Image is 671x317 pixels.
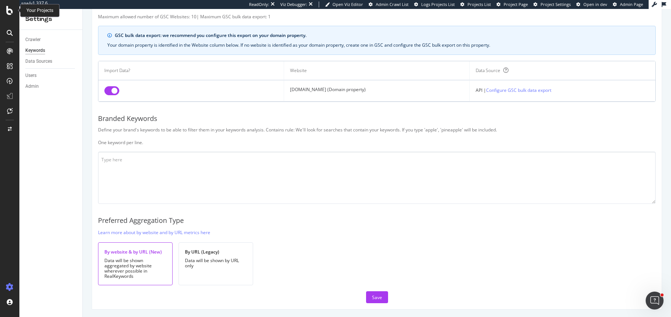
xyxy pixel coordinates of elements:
div: Data will be shown aggregated by website wherever possible in RealKeywords [104,258,166,279]
span: Projects List [467,1,491,7]
a: Data Sources [25,58,77,65]
div: Save [372,294,382,301]
div: Crawler [25,36,41,44]
a: Users [25,72,77,80]
a: Configure GSC bulk data export [486,86,551,94]
button: Save [366,291,388,303]
a: Keywords [25,47,77,55]
div: Define your brand's keywords to be able to filter them in your keywords analysis. Contains rule: ... [98,127,656,146]
a: Project Settings [533,1,571,7]
a: Admin [25,83,77,90]
a: Admin Page [613,1,643,7]
div: info banner [98,26,656,55]
th: Import Data? [98,61,284,80]
td: [DOMAIN_NAME] (Domain property) [284,80,470,102]
div: Users [25,72,37,80]
a: Admin Crawl List [369,1,409,7]
div: Viz Debugger: [280,1,307,7]
a: Project Page [497,1,528,7]
div: By URL (Legacy) [185,249,247,255]
div: Data Source [476,67,500,74]
div: API | [476,86,649,94]
div: Data will be shown by URL only [185,258,247,268]
div: ReadOnly: [249,1,269,7]
iframe: Intercom live chat [646,292,664,310]
div: Settings [25,15,76,24]
span: Admin Crawl List [376,1,409,7]
span: Open in dev [583,1,607,7]
a: Open Viz Editor [325,1,363,7]
div: Data Sources [25,58,52,65]
a: Projects List [460,1,491,7]
div: Branded Keywords [98,114,656,124]
span: Project Page [504,1,528,7]
a: Learn more about by website and by URL metrics here [98,229,210,236]
div: GSC bulk data export: we recommend you configure this export on your domain property. [115,32,646,39]
div: Your domain property is identified in the Website column below. If no website is identified as yo... [107,42,646,49]
div: Admin [25,83,39,90]
span: Project Settings [541,1,571,7]
a: Logs Projects List [414,1,455,7]
div: Your Projects [26,7,53,14]
div: Keywords [25,47,45,55]
div: Select the Websites from Google Search Console you want to link with your Analysis. Maximum allow... [98,1,656,20]
a: Open in dev [576,1,607,7]
div: Preferred Aggregation Type [98,216,656,226]
span: Open Viz Editor [333,1,363,7]
span: Admin Page [620,1,643,7]
span: Logs Projects List [421,1,455,7]
a: Crawler [25,36,77,44]
div: By website & by URL (New) [104,249,166,255]
th: Website [284,61,470,80]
